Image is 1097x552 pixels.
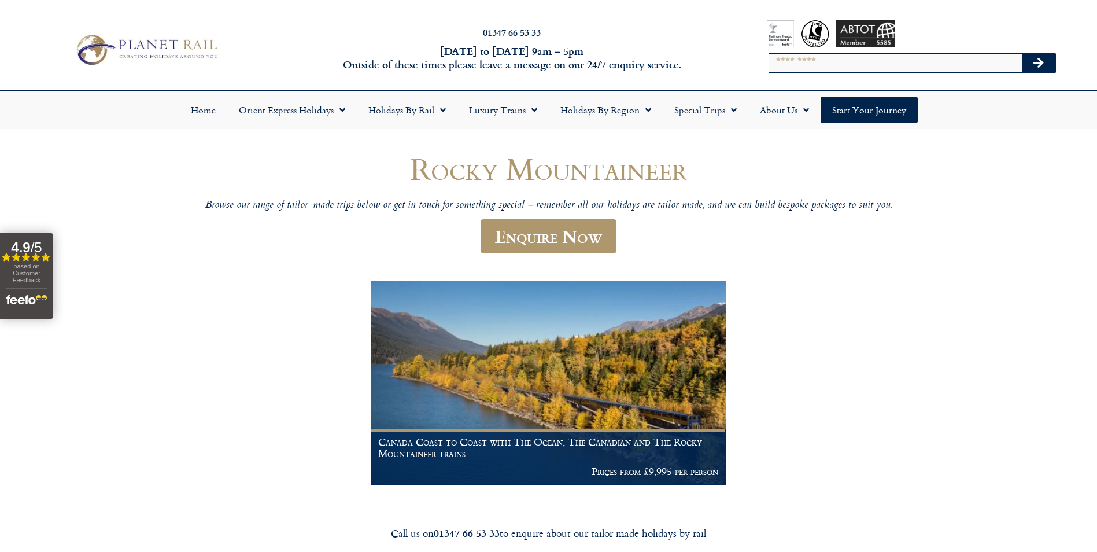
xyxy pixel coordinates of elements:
strong: 01347 66 53 33 [434,525,500,540]
p: Prices from £9,995 per person [378,466,718,477]
a: Enquire Now [481,219,616,253]
h6: [DATE] to [DATE] 9am – 5pm Outside of these times please leave a message on our 24/7 enquiry serv... [296,45,729,72]
a: Special Trips [663,97,748,123]
img: Planet Rail Train Holidays Logo [71,31,221,68]
nav: Menu [6,97,1091,123]
a: Home [179,97,227,123]
a: Holidays by Rail [357,97,457,123]
a: Holidays by Region [549,97,663,123]
a: Luxury Trains [457,97,549,123]
p: Browse our range of tailor-made trips below or get in touch for something special – remember all ... [202,199,896,212]
a: Orient Express Holidays [227,97,357,123]
a: 01347 66 53 33 [483,25,541,39]
button: Search [1022,54,1055,72]
a: Start your Journey [821,97,918,123]
h1: Canada Coast to Coast with The Ocean, The Canadian and The Rocky Mountaineer trains [378,436,718,459]
a: Canada Coast to Coast with The Ocean, The Canadian and The Rocky Mountaineer trains Prices from £... [371,281,727,485]
h1: Rocky Mountaineer [202,152,896,186]
div: Call us on to enquire about our tailor made holidays by rail [225,527,873,540]
a: About Us [748,97,821,123]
